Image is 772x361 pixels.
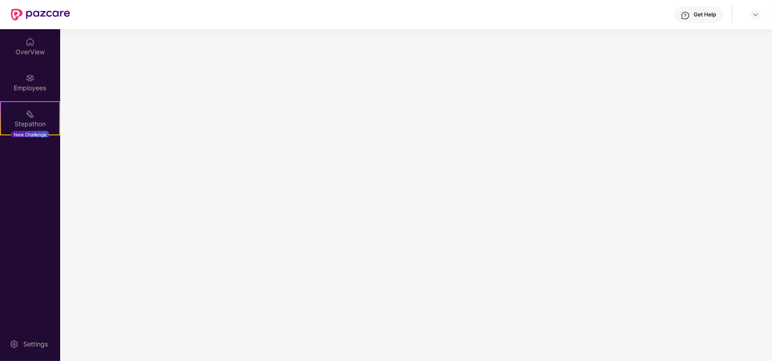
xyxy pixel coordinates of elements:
[21,340,51,349] div: Settings
[26,109,35,119] img: svg+xml;base64,PHN2ZyB4bWxucz0iaHR0cDovL3d3dy53My5vcmcvMjAwMC9zdmciIHdpZHRoPSIyMSIgaGVpZ2h0PSIyMC...
[681,11,690,20] img: svg+xml;base64,PHN2ZyBpZD0iSGVscC0zMngzMiIgeG1sbnM9Imh0dHA6Ly93d3cudzMub3JnLzIwMDAvc3ZnIiB3aWR0aD...
[10,340,19,349] img: svg+xml;base64,PHN2ZyBpZD0iU2V0dGluZy0yMHgyMCIgeG1sbnM9Imh0dHA6Ly93d3cudzMub3JnLzIwMDAvc3ZnIiB3aW...
[1,119,59,129] div: Stepathon
[26,73,35,83] img: svg+xml;base64,PHN2ZyBpZD0iRW1wbG95ZWVzIiB4bWxucz0iaHR0cDovL3d3dy53My5vcmcvMjAwMC9zdmciIHdpZHRoPS...
[11,9,70,21] img: New Pazcare Logo
[11,131,49,138] div: New Challenge
[26,37,35,46] img: svg+xml;base64,PHN2ZyBpZD0iSG9tZSIgeG1sbnM9Imh0dHA6Ly93d3cudzMub3JnLzIwMDAvc3ZnIiB3aWR0aD0iMjAiIG...
[752,11,759,18] img: svg+xml;base64,PHN2ZyBpZD0iRHJvcGRvd24tMzJ4MzIiIHhtbG5zPSJodHRwOi8vd3d3LnczLm9yZy8yMDAwL3N2ZyIgd2...
[694,11,716,18] div: Get Help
